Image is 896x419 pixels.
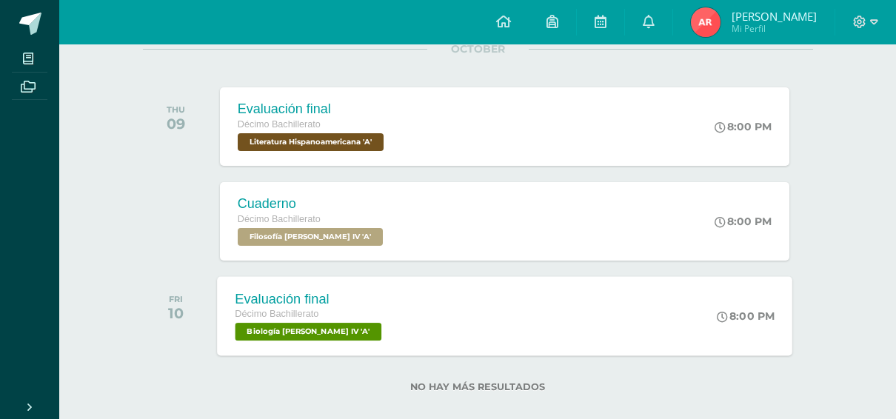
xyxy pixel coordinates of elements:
[238,119,321,130] span: Décimo Bachillerato
[235,309,318,319] span: Décimo Bachillerato
[715,120,772,133] div: 8:00 PM
[238,196,387,212] div: Cuaderno
[235,323,381,341] span: Biología Bach IV 'A'
[732,22,817,35] span: Mi Perfil
[238,228,383,246] span: Filosofía Bach IV 'A'
[715,215,772,228] div: 8:00 PM
[167,115,185,133] div: 09
[238,214,321,224] span: Décimo Bachillerato
[717,309,775,323] div: 8:00 PM
[235,291,385,306] div: Evaluación final
[167,104,185,115] div: THU
[238,101,387,117] div: Evaluación final
[238,133,384,151] span: Literatura Hispanoamericana 'A'
[427,42,529,56] span: OCTOBER
[691,7,721,37] img: c9bcb59223d60cba950dd4d66ce03bcc.png
[168,304,184,322] div: 10
[168,294,184,304] div: FRI
[732,9,817,24] span: [PERSON_NAME]
[143,381,813,392] label: No hay más resultados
